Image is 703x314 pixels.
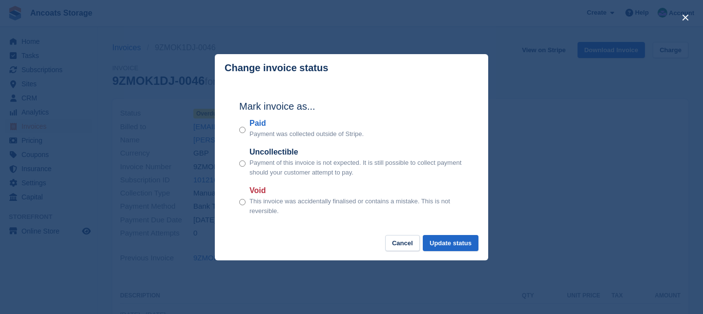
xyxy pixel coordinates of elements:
[249,158,464,177] p: Payment of this invoice is not expected. It is still possible to collect payment should your cust...
[423,235,478,251] button: Update status
[249,118,364,129] label: Paid
[249,196,464,216] p: This invoice was accidentally finalised or contains a mistake. This is not reversible.
[678,10,693,25] button: close
[249,185,464,196] label: Void
[239,99,464,114] h2: Mark invoice as...
[249,129,364,139] p: Payment was collected outside of Stripe.
[225,62,328,74] p: Change invoice status
[249,146,464,158] label: Uncollectible
[385,235,420,251] button: Cancel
